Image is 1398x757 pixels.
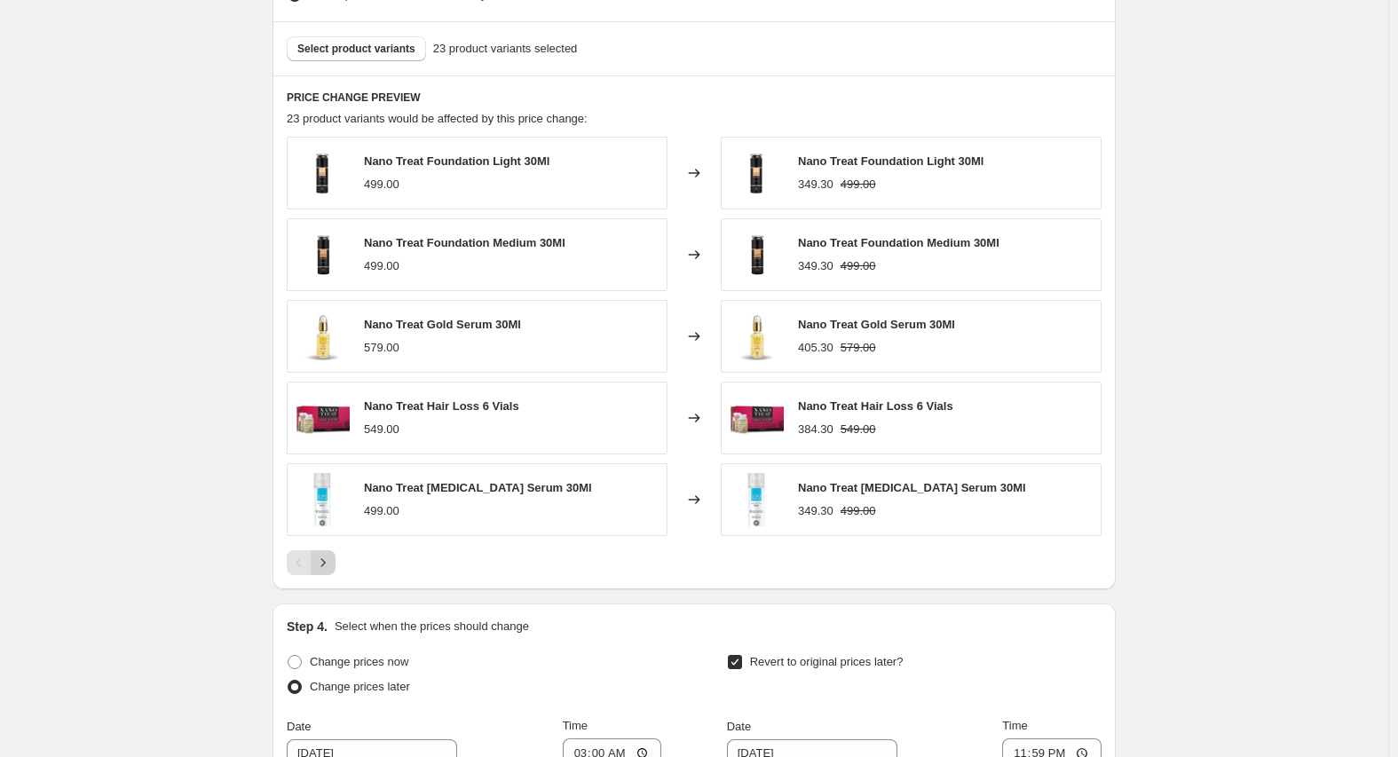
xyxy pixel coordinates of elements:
span: Change prices later [310,680,410,693]
span: Nano Treat Foundation Light 30Ml [364,154,549,168]
div: 579.00 [364,339,399,357]
div: 405.30 [798,339,833,357]
img: 2_1_80x.webp [731,310,784,363]
img: 70671_80x.png [731,146,784,200]
img: 70669_80x.png [296,228,350,281]
img: 70671_80x.png [296,146,350,200]
h6: PRICE CHANGE PREVIEW [287,91,1102,105]
div: 499.00 [364,257,399,275]
span: Select product variants [297,42,415,56]
span: Nano Treat Foundation Light 30Ml [798,154,983,168]
span: Nano Treat [MEDICAL_DATA] Serum 30Ml [798,481,1026,494]
div: 349.30 [798,176,833,193]
div: 549.00 [364,421,399,438]
span: Nano Treat [MEDICAL_DATA] Serum 30Ml [364,481,592,494]
div: 384.30 [798,421,833,438]
div: 349.30 [798,502,833,520]
img: 65863_c4e069cc-023a-4a4d-b6b7-d2f527c6bb2e_80x.webp [731,473,784,526]
button: Select product variants [287,36,426,61]
span: Nano Treat Foundation Medium 30Ml [798,236,999,249]
img: 70669_80x.png [731,228,784,281]
img: 2_1_80x.webp [296,310,350,363]
span: Nano Treat Gold Serum 30Ml [798,318,955,331]
span: Nano Treat Foundation Medium 30Ml [364,236,565,249]
h2: Step 4. [287,618,328,635]
div: 349.30 [798,257,833,275]
span: Nano Treat Hair Loss 6 Vials [798,399,953,413]
div: 499.00 [364,502,399,520]
strike: 499.00 [841,502,876,520]
img: 28329_80x.png [296,391,350,445]
img: 65863_c4e069cc-023a-4a4d-b6b7-d2f527c6bb2e_80x.webp [296,473,350,526]
button: Next [311,550,336,575]
span: Date [727,720,751,733]
nav: Pagination [287,550,336,575]
strike: 579.00 [841,339,876,357]
p: Select when the prices should change [335,618,529,635]
span: Revert to original prices later? [750,655,904,668]
span: Change prices now [310,655,408,668]
span: Time [563,719,588,732]
span: 23 product variants would be affected by this price change: [287,112,588,125]
img: 28329_80x.png [731,391,784,445]
span: 23 product variants selected [433,40,578,58]
span: Date [287,720,311,733]
span: Nano Treat Gold Serum 30Ml [364,318,521,331]
span: Nano Treat Hair Loss 6 Vials [364,399,519,413]
div: 499.00 [364,176,399,193]
span: Time [1002,719,1027,732]
strike: 499.00 [841,257,876,275]
strike: 549.00 [841,421,876,438]
strike: 499.00 [841,176,876,193]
